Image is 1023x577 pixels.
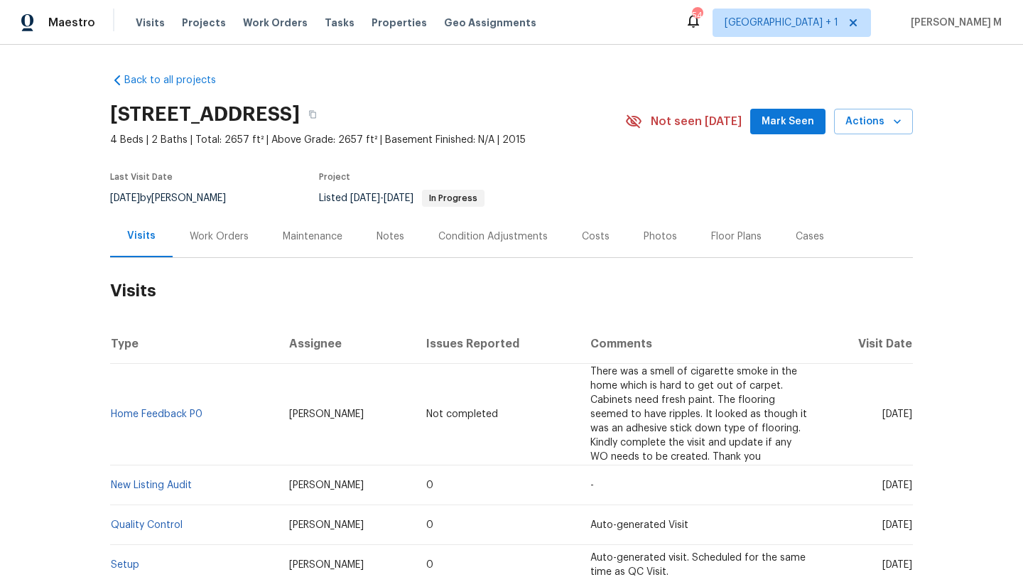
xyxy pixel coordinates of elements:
[426,520,433,530] span: 0
[182,16,226,30] span: Projects
[834,109,913,135] button: Actions
[711,230,762,244] div: Floor Plans
[289,520,364,530] span: [PERSON_NAME]
[110,258,913,324] h2: Visits
[319,193,485,203] span: Listed
[384,193,413,203] span: [DATE]
[110,324,278,364] th: Type
[136,16,165,30] span: Visits
[590,553,806,577] span: Auto-generated visit. Scheduled for the same time as QC Visit.
[692,9,702,23] div: 54
[110,73,247,87] a: Back to all projects
[882,480,912,490] span: [DATE]
[111,409,202,419] a: Home Feedback P0
[426,560,433,570] span: 0
[48,16,95,30] span: Maestro
[438,230,548,244] div: Condition Adjustments
[582,230,610,244] div: Costs
[127,229,156,243] div: Visits
[750,109,826,135] button: Mark Seen
[190,230,249,244] div: Work Orders
[319,173,350,181] span: Project
[111,520,183,530] a: Quality Control
[644,230,677,244] div: Photos
[444,16,536,30] span: Geo Assignments
[110,193,140,203] span: [DATE]
[325,18,354,28] span: Tasks
[110,107,300,122] h2: [STREET_ADDRESS]
[905,16,1002,30] span: [PERSON_NAME] M
[590,367,807,462] span: There was a smell of cigarette smoke in the home which is hard to get out of carpet. Cabinets nee...
[111,480,192,490] a: New Listing Audit
[289,409,364,419] span: [PERSON_NAME]
[300,102,325,127] button: Copy Address
[882,520,912,530] span: [DATE]
[278,324,416,364] th: Assignee
[762,113,814,131] span: Mark Seen
[882,560,912,570] span: [DATE]
[590,480,594,490] span: -
[579,324,820,364] th: Comments
[426,480,433,490] span: 0
[283,230,342,244] div: Maintenance
[111,560,139,570] a: Setup
[110,173,173,181] span: Last Visit Date
[110,190,243,207] div: by [PERSON_NAME]
[110,133,625,147] span: 4 Beds | 2 Baths | Total: 2657 ft² | Above Grade: 2657 ft² | Basement Finished: N/A | 2015
[820,324,913,364] th: Visit Date
[796,230,824,244] div: Cases
[350,193,380,203] span: [DATE]
[845,113,902,131] span: Actions
[590,520,688,530] span: Auto-generated Visit
[377,230,404,244] div: Notes
[289,560,364,570] span: [PERSON_NAME]
[651,114,742,129] span: Not seen [DATE]
[243,16,308,30] span: Work Orders
[415,324,578,364] th: Issues Reported
[289,480,364,490] span: [PERSON_NAME]
[372,16,427,30] span: Properties
[426,409,498,419] span: Not completed
[423,194,483,203] span: In Progress
[882,409,912,419] span: [DATE]
[725,16,838,30] span: [GEOGRAPHIC_DATA] + 1
[350,193,413,203] span: -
